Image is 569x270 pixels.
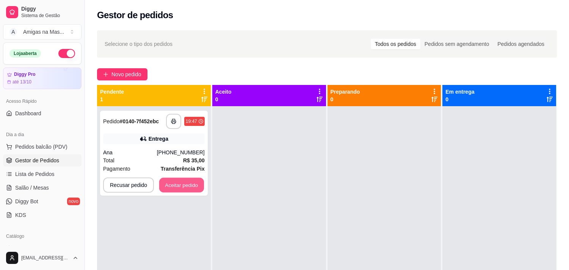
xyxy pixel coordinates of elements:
[97,68,147,80] button: Novo pedido
[3,168,82,180] a: Lista de Pedidos
[105,40,172,48] span: Selecione o tipo dos pedidos
[103,149,157,156] div: Ana
[3,249,82,267] button: [EMAIL_ADDRESS][DOMAIN_NAME]
[14,72,36,77] article: Diggy Pro
[23,28,64,36] div: Amigas na Mas ...
[157,149,205,156] div: [PHONE_NUMBER]
[159,178,204,193] button: Aceitar pedido
[21,6,78,13] span: Diggy
[21,13,78,19] span: Sistema de Gestão
[331,88,360,96] p: Preparando
[3,107,82,119] a: Dashboard
[21,255,69,261] span: [EMAIL_ADDRESS][DOMAIN_NAME]
[3,230,82,242] div: Catálogo
[9,28,17,36] span: A
[15,245,36,252] span: Produtos
[15,184,49,192] span: Salão / Mesas
[97,9,173,21] h2: Gestor de pedidos
[420,39,493,49] div: Pedidos sem agendamento
[3,182,82,194] a: Salão / Mesas
[215,88,232,96] p: Aceito
[13,79,31,85] article: até 13/10
[445,96,474,103] p: 0
[103,177,154,193] button: Recusar pedido
[103,156,114,165] span: Total
[15,157,59,164] span: Gestor de Pedidos
[331,96,360,103] p: 0
[3,195,82,207] a: Diggy Botnovo
[493,39,549,49] div: Pedidos agendados
[149,135,168,143] div: Entrega
[103,165,130,173] span: Pagamento
[15,110,41,117] span: Dashboard
[3,129,82,141] div: Dia a dia
[186,118,197,124] div: 19:47
[15,170,55,178] span: Lista de Pedidos
[371,39,420,49] div: Todos os pedidos
[3,242,82,254] a: Produtos
[3,95,82,107] div: Acesso Rápido
[3,24,82,39] button: Select a team
[111,70,141,78] span: Novo pedido
[15,198,38,205] span: Diggy Bot
[103,72,108,77] span: plus
[120,118,159,124] strong: # 0140-7f452ebc
[3,154,82,166] a: Gestor de Pedidos
[9,49,41,58] div: Loja aberta
[3,3,82,21] a: DiggySistema de Gestão
[103,118,120,124] span: Pedido
[15,143,67,151] span: Pedidos balcão (PDV)
[3,67,82,89] a: Diggy Proaté 13/10
[215,96,232,103] p: 0
[445,88,474,96] p: Em entrega
[100,88,124,96] p: Pendente
[58,49,75,58] button: Alterar Status
[183,157,205,163] strong: R$ 35,00
[15,211,26,219] span: KDS
[161,166,205,172] strong: Transferência Pix
[3,209,82,221] a: KDS
[3,141,82,153] button: Pedidos balcão (PDV)
[100,96,124,103] p: 1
